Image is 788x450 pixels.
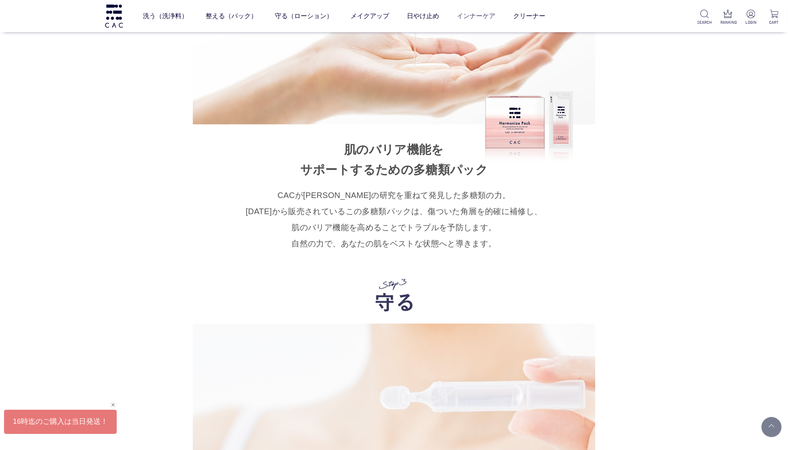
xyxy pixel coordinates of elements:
a: 洗う（洗浄料） [143,5,188,27]
a: LOGIN [743,10,758,25]
a: 守る（ローション） [275,5,333,27]
a: クリーナー [513,5,545,27]
img: logo [104,4,124,27]
p: CART [767,19,782,25]
a: 整える（パック） [206,5,257,27]
a: RANKING [720,10,735,25]
p: SEARCH [697,19,712,25]
p: LOGIN [743,19,758,25]
h4: 肌のバリア機能を サポートするための多糖類パック [193,140,595,180]
a: メイクアップ [351,5,389,27]
img: Step.3 守る [375,279,413,312]
a: CART [767,10,782,25]
p: RANKING [720,19,735,25]
a: SEARCH [697,10,712,25]
p: CACが[PERSON_NAME]の研究を重ねて発見した多糖類の力。 [DATE]から販売されているこの多糖類パックは、 傷ついた角層を的確に補修し、 肌のバリア機能を高めることで トラブルを予... [193,187,595,252]
a: 日やけ止め [407,5,439,27]
a: インナーケア [457,5,495,27]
